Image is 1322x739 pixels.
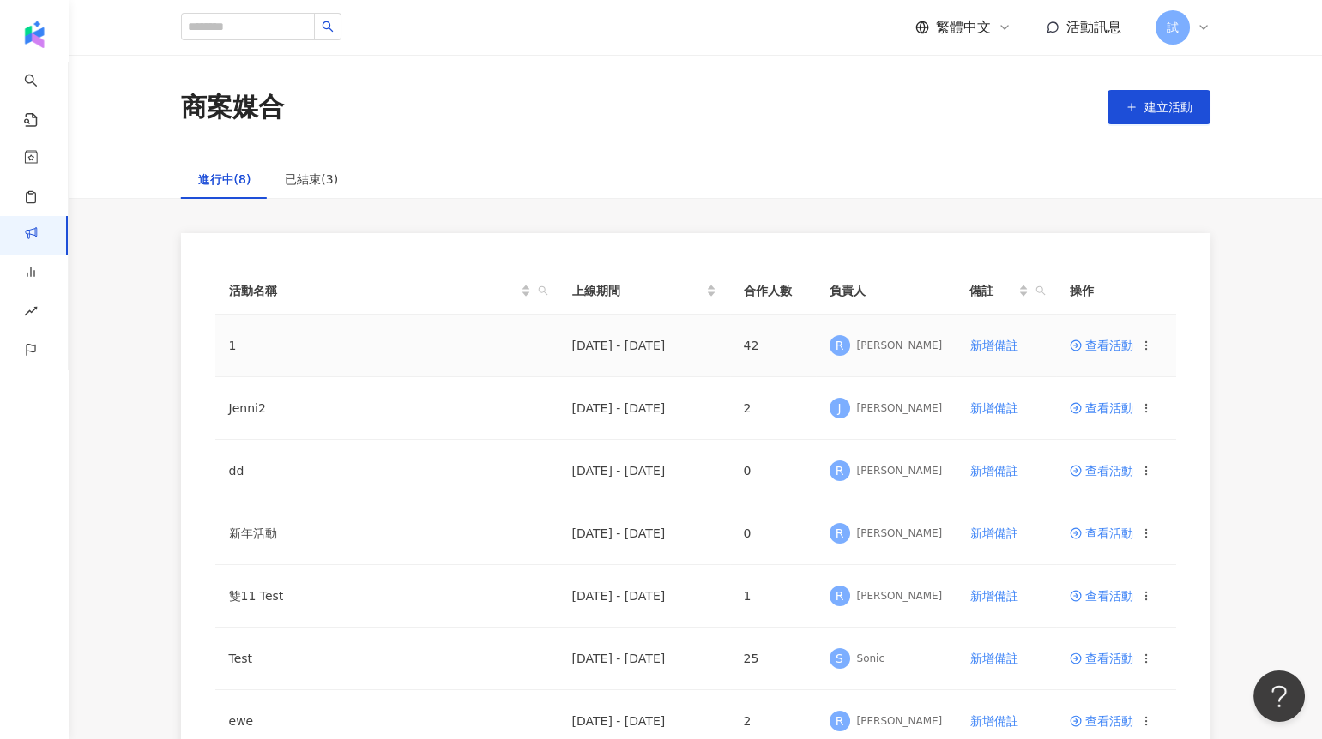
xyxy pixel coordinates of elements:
td: [DATE] - [DATE] [558,315,730,377]
div: 商案媒合 [181,89,284,125]
button: 新增備註 [969,641,1019,676]
span: search [534,278,552,303]
a: 查看活動 [1070,402,1133,414]
span: 建立活動 [1144,100,1192,114]
td: 0 [730,502,816,565]
td: [DATE] - [DATE] [558,628,730,690]
span: 備註 [969,281,1014,300]
span: rise [24,294,38,333]
td: 新年活動 [215,502,558,565]
th: 活動名稱 [215,267,558,315]
th: 備註 [956,267,1055,315]
a: search [24,62,58,129]
button: 新增備註 [969,704,1019,738]
td: 0 [730,440,816,502]
span: 新增備註 [970,401,1018,415]
td: Jenni2 [215,377,558,440]
span: 活動名稱 [229,281,517,300]
iframe: Help Scout Beacon - Open [1253,670,1305,722]
div: [PERSON_NAME] [857,589,943,604]
span: R [836,586,844,605]
td: [DATE] - [DATE] [558,502,730,565]
span: 上線期間 [572,281,703,300]
span: 新增備註 [970,589,1018,603]
button: 新增備註 [969,328,1019,363]
div: 已結束(3) [285,170,338,189]
span: 新增備註 [970,714,1018,728]
a: 查看活動 [1070,590,1133,602]
span: 活動訊息 [1066,19,1121,35]
span: 新增備註 [970,339,1018,352]
button: 新增備註 [969,516,1019,550]
td: [DATE] - [DATE] [558,565,730,628]
span: S [836,649,843,668]
span: search [322,21,334,33]
td: dd [215,440,558,502]
div: [PERSON_NAME] [857,401,943,416]
img: logo icon [21,21,48,48]
td: 雙11 Test [215,565,558,628]
a: 查看活動 [1070,465,1133,477]
span: 繁體中文 [936,18,991,37]
a: 查看活動 [1070,715,1133,727]
td: 1 [730,565,816,628]
td: [DATE] - [DATE] [558,377,730,440]
td: 25 [730,628,816,690]
div: [PERSON_NAME] [857,339,943,353]
span: search [1032,278,1049,303]
span: 新增備註 [970,652,1018,665]
span: 新增備註 [970,464,1018,478]
span: J [837,399,841,418]
td: Test [215,628,558,690]
a: 查看活動 [1070,652,1133,664]
th: 上線期間 [558,267,730,315]
button: 新增備註 [969,454,1019,488]
th: 操作 [1056,267,1176,315]
th: 負責人 [816,267,957,315]
span: search [538,285,548,296]
td: 1 [215,315,558,377]
div: Sonic [857,652,885,666]
span: R [836,336,844,355]
span: R [836,461,844,480]
span: R [836,712,844,730]
span: search [1035,285,1046,296]
button: 新增備註 [969,391,1019,425]
div: [PERSON_NAME] [857,714,943,729]
span: R [836,524,844,543]
button: 建立活動 [1108,90,1210,124]
div: [PERSON_NAME] [857,464,943,478]
td: [DATE] - [DATE] [558,440,730,502]
span: 新增備註 [970,526,1018,540]
div: [PERSON_NAME] [857,526,943,541]
th: 合作人數 [730,267,816,315]
button: 新增備註 [969,579,1019,613]
span: 試 [1167,18,1179,37]
td: 42 [730,315,816,377]
div: 進行中(8) [198,170,251,189]
a: 查看活動 [1070,339,1133,351]
a: 查看活動 [1070,527,1133,539]
td: 2 [730,377,816,440]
